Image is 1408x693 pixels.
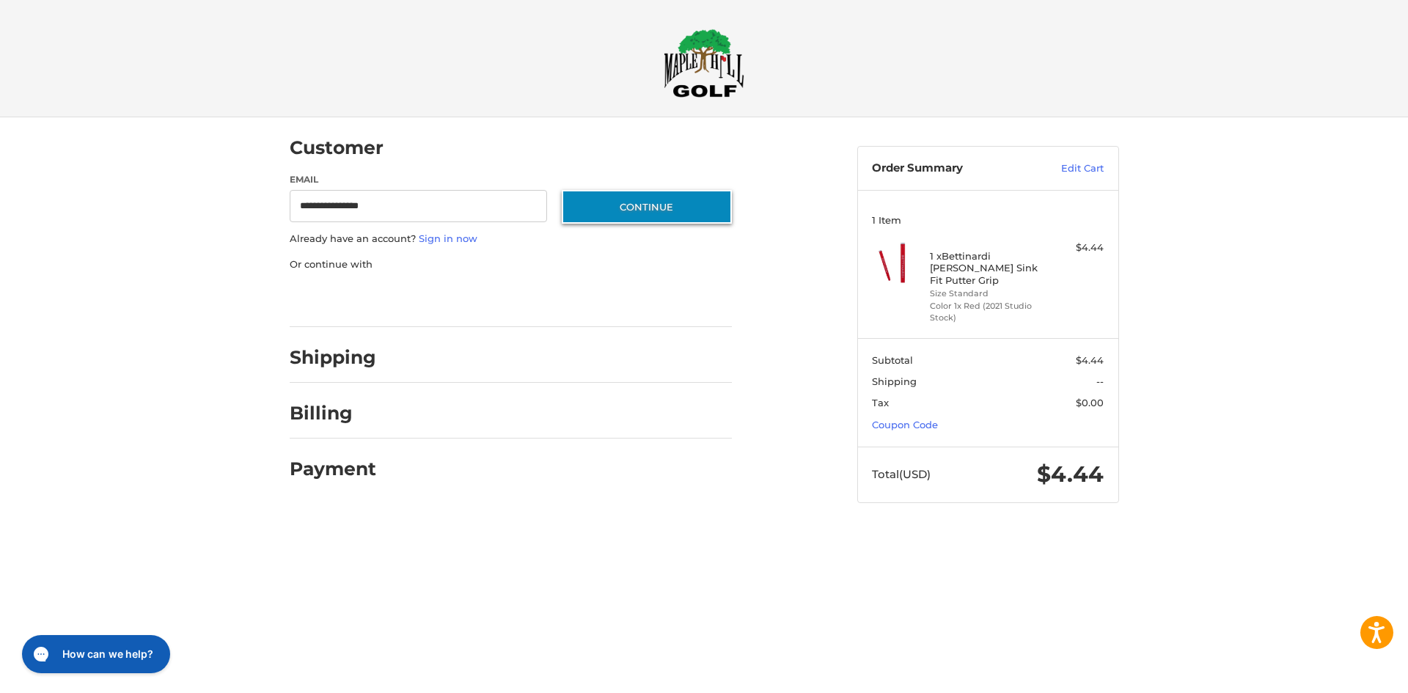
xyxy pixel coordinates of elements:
span: Tax [872,397,889,408]
p: Already have an account? [290,232,732,246]
a: Coupon Code [872,419,938,430]
h3: 1 Item [872,214,1104,226]
h2: Payment [290,458,376,480]
a: Sign in now [419,232,477,244]
span: -- [1096,375,1104,387]
iframe: PayPal-paylater [409,286,519,312]
label: Email [290,173,548,186]
p: Or continue with [290,257,732,272]
span: Total (USD) [872,467,931,481]
li: Color 1x Red (2021 Studio Stock) [930,300,1042,324]
h2: Customer [290,136,384,159]
span: $4.44 [1037,461,1104,488]
img: Maple Hill Golf [664,29,744,98]
h4: 1 x Bettinardi [PERSON_NAME] Sink Fit Putter Grip [930,250,1042,286]
h3: Order Summary [872,161,1030,176]
span: Subtotal [872,354,913,366]
a: Edit Cart [1030,161,1104,176]
li: Size Standard [930,287,1042,300]
span: $4.44 [1076,354,1104,366]
span: $0.00 [1076,397,1104,408]
div: $4.44 [1046,241,1104,255]
button: Continue [562,190,732,224]
iframe: Gorgias live chat messenger [15,630,175,678]
h2: Shipping [290,346,376,369]
h2: Billing [290,402,375,425]
iframe: PayPal-paypal [285,286,395,312]
span: Shipping [872,375,917,387]
iframe: PayPal-venmo [533,286,643,312]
